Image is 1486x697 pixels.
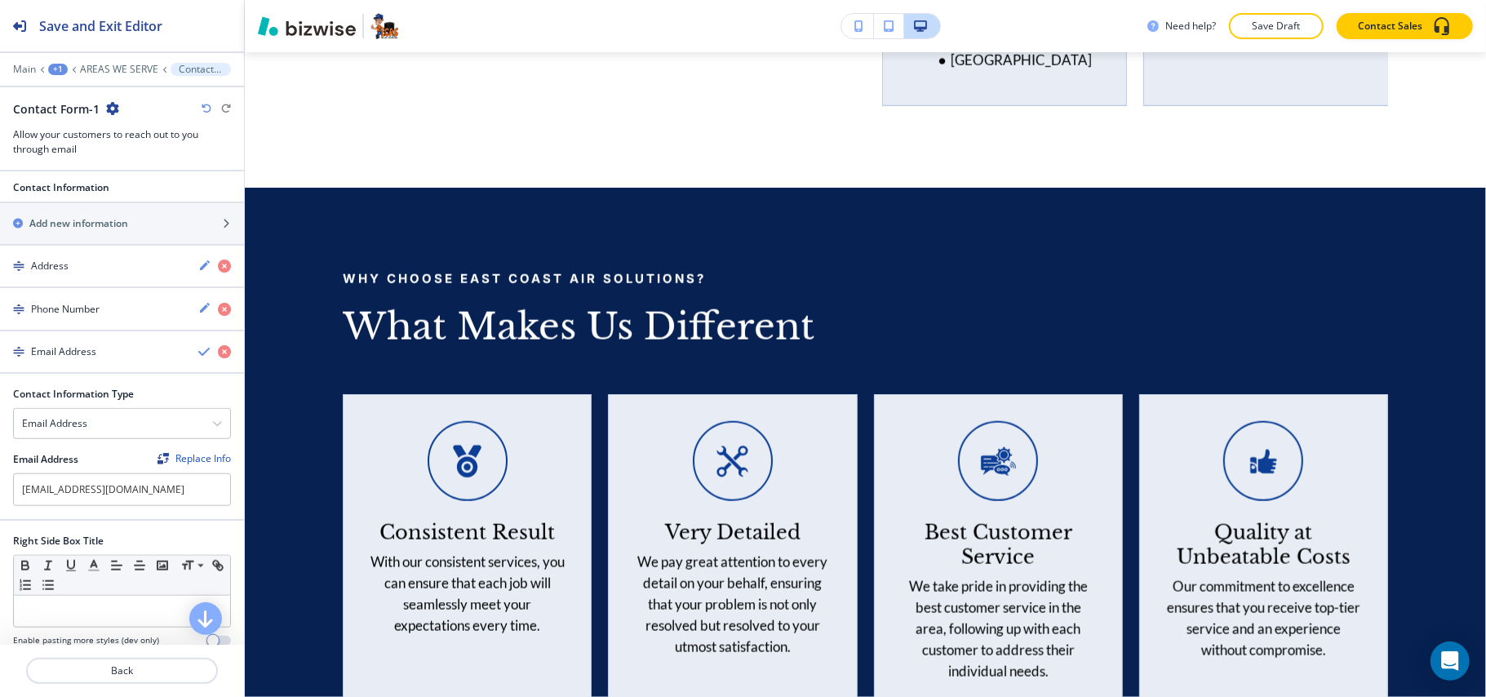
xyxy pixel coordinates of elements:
[48,64,68,75] button: +1
[901,521,1096,570] p: Best Customer Service
[13,64,36,75] button: Main
[13,100,100,118] h2: Contact Form-1
[179,64,223,75] p: Contact Form-1
[31,302,100,317] h4: Phone Number
[258,16,356,36] img: Bizwise Logo
[13,634,159,646] h4: Enable pasting more styles (dev only)
[13,180,244,195] h2: Contact Information
[343,269,1127,289] p: Why Choose East Coast Air Solutions?
[29,216,128,231] h2: Add new information
[379,521,555,545] p: Consistent Result
[13,387,134,402] h2: Contact Information Type
[343,305,1127,348] h3: What Makes Us Different
[1229,13,1324,39] button: Save Draft
[1250,19,1302,33] p: Save Draft
[31,344,96,359] h4: Email Address
[13,534,104,548] h2: Right Side Box Title
[1358,19,1422,33] p: Contact Sales
[1165,19,1216,33] h3: Need help?
[31,259,69,273] h4: Address
[13,346,24,357] img: Drag
[929,50,1100,71] li: [GEOGRAPHIC_DATA]
[80,64,158,75] button: AREAS WE SERVE
[1337,13,1473,39] button: Contact Sales
[635,552,830,658] h6: We pay great attention to every detail on your behalf, ensuring that your problem is not only res...
[370,552,565,637] h6: With our consistent services, you can ensure that each job will seamlessly meet your expectations...
[1431,642,1470,681] div: Open Intercom Messenger
[22,416,87,431] h4: Email Address
[28,664,216,678] p: Back
[13,304,24,315] img: Drag
[26,658,218,684] button: Back
[901,576,1096,682] h6: We take pride in providing the best customer service in the area, following up with each customer...
[157,453,231,464] button: ReplaceReplace Info
[1166,576,1361,661] h6: Our commitment to excellence ensures that you receive top-tier service and an experience without ...
[714,443,751,480] img: icon
[13,260,24,272] img: Drag
[370,13,398,39] img: Your Logo
[449,443,486,480] img: icon
[39,16,162,36] h2: Save and Exit Editor
[13,452,78,467] h2: Email Address
[157,453,169,464] img: Replace
[980,443,1017,480] img: icon
[157,453,231,464] div: Replace Info
[157,453,231,466] span: Find and replace this information across Bizwise
[13,473,231,506] input: Ex. contact@yourdomain.com
[171,63,231,76] button: Contact Form-1
[13,127,231,157] h3: Allow your customers to reach out to you through email
[1166,521,1361,570] p: Quality at Unbeatable Costs
[1245,443,1282,480] img: icon
[665,521,801,545] p: Very Detailed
